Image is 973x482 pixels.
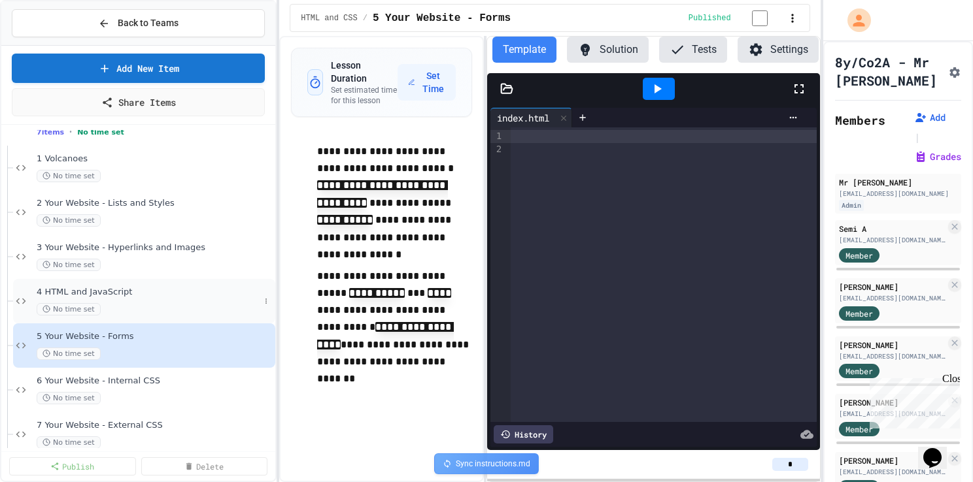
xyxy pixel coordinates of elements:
[845,308,873,319] span: Member
[141,457,268,475] a: Delete
[363,13,367,24] span: /
[738,37,819,63] button: Settings
[845,423,873,435] span: Member
[9,457,136,475] a: Publish
[492,37,556,63] button: Template
[914,150,961,163] button: Grades
[914,111,946,124] button: Add
[37,287,260,298] span: 4 HTML and JavaScript
[490,111,556,125] div: index.html
[839,293,946,303] div: [EMAIL_ADDRESS][DOMAIN_NAME]
[37,128,64,137] span: 7 items
[37,331,273,342] span: 5 Your Website - Forms
[434,453,539,474] div: Sync instructions.md
[834,5,874,35] div: My Account
[12,54,265,83] a: Add New Item
[689,10,783,26] div: Content is published and visible to students
[835,53,943,89] h1: 8y/Co2A - Mr [PERSON_NAME]
[914,129,921,145] span: |
[839,189,957,199] div: [EMAIL_ADDRESS][DOMAIN_NAME]
[118,16,179,30] span: Back to Teams
[839,223,946,234] div: Semi A
[37,392,101,404] span: No time set
[659,37,727,63] button: Tests
[37,347,101,360] span: No time set
[37,214,101,227] span: No time set
[839,396,946,408] div: [PERSON_NAME]
[490,108,572,127] div: index.html
[37,420,273,431] span: 7 Your Website - External CSS
[37,303,101,315] span: No time set
[839,339,946,351] div: [PERSON_NAME]
[398,64,456,101] button: Set Time
[839,281,946,293] div: [PERSON_NAME]
[839,351,946,361] div: [EMAIL_ADDRESS][DOMAIN_NAME]
[918,430,960,469] iframe: chat widget
[77,128,124,137] span: No time set
[37,376,273,387] span: 6 Your Website - Internal CSS
[373,10,511,26] span: 5 Your Website - Forms
[37,198,273,209] span: 2 Your Website - Lists and Styles
[689,13,731,24] span: Published
[839,176,957,188] div: Mr [PERSON_NAME]
[567,37,649,63] button: Solution
[494,425,553,443] div: History
[839,409,946,419] div: [EMAIL_ADDRESS][DOMAIN_NAME]
[331,85,398,106] p: Set estimated time for this lesson
[864,373,960,428] iframe: chat widget
[736,10,783,26] input: publish toggle
[839,455,946,466] div: [PERSON_NAME]
[301,13,357,24] span: HTML and CSS
[835,111,885,129] h2: Members
[845,249,873,261] span: Member
[948,63,961,79] button: Assignment Settings
[490,143,504,156] div: 2
[37,436,101,449] span: No time set
[839,235,946,245] div: [EMAIL_ADDRESS][DOMAIN_NAME]
[37,242,273,253] span: 3 Your Website - Hyperlinks and Images
[37,170,101,182] span: No time set
[490,130,504,143] div: 1
[845,365,873,377] span: Member
[5,5,90,83] div: Chat with us now!Close
[260,295,273,308] button: More options
[37,259,101,271] span: No time set
[69,127,72,137] span: •
[839,200,864,211] div: Admin
[12,9,265,37] button: Back to Teams
[839,467,946,477] div: [EMAIL_ADDRESS][DOMAIN_NAME]
[331,59,398,85] h3: Lesson Duration
[37,153,273,165] span: 1 Volcanoes
[12,88,265,116] a: Share Items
